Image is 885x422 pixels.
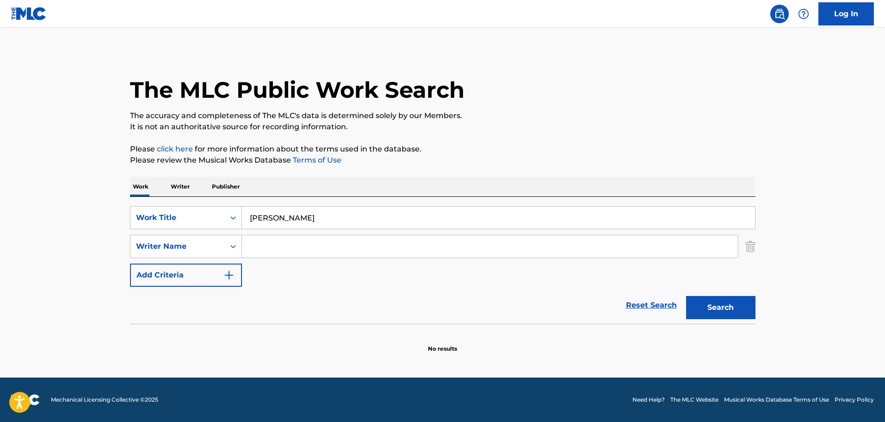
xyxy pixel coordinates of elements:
p: Publisher [209,177,242,196]
p: Writer [168,177,192,196]
p: It is not an authoritative source for recording information. [130,121,755,132]
p: Please review the Musical Works Database [130,155,755,166]
a: Public Search [770,5,789,23]
img: logo [11,394,40,405]
a: Need Help? [632,396,665,404]
span: Mechanical Licensing Collective © 2025 [51,396,158,404]
button: Add Criteria [130,264,242,287]
img: MLC Logo [11,7,47,20]
p: Work [130,177,151,196]
img: help [798,8,809,19]
form: Search Form [130,206,755,324]
h1: The MLC Public Work Search [130,76,464,104]
img: Delete Criterion [745,235,755,258]
div: Work Title [136,212,219,223]
img: 9d2ae6d4665cec9f34b9.svg [223,270,235,281]
div: Help [794,5,813,23]
a: The MLC Website [670,396,718,404]
a: Terms of Use [291,156,341,164]
img: search [774,8,785,19]
a: click here [157,145,193,153]
button: Search [686,296,755,319]
div: Writer Name [136,241,219,252]
a: Musical Works Database Terms of Use [724,396,829,404]
p: Please for more information about the terms used in the database. [130,144,755,155]
p: The accuracy and completeness of The MLC's data is determined solely by our Members. [130,110,755,121]
a: Log In [818,2,874,25]
a: Privacy Policy [835,396,874,404]
a: Reset Search [621,295,681,315]
p: No results [428,334,457,353]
